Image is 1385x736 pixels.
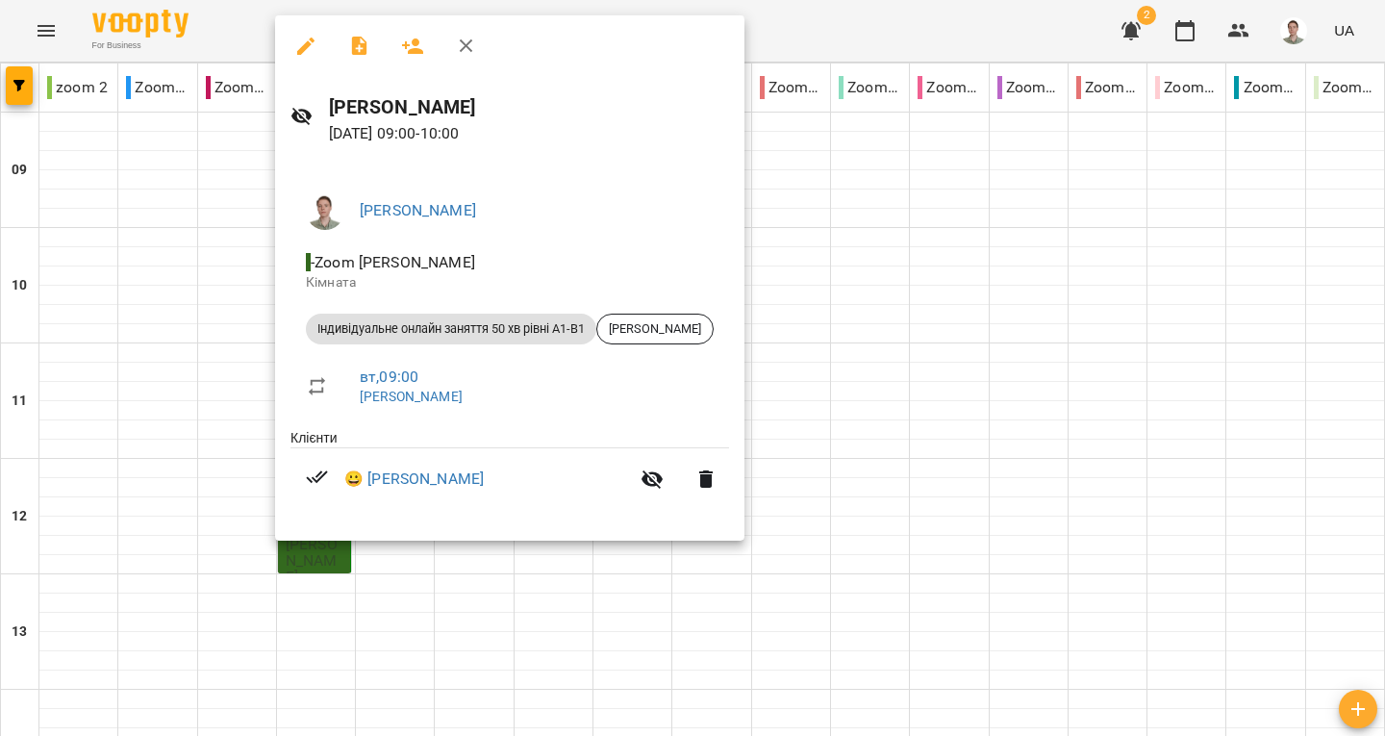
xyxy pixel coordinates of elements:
[329,122,729,145] p: [DATE] 09:00 - 10:00
[360,201,476,219] a: [PERSON_NAME]
[597,320,713,338] span: [PERSON_NAME]
[306,191,344,230] img: 08937551b77b2e829bc2e90478a9daa6.png
[306,253,479,271] span: - Zoom [PERSON_NAME]
[344,468,484,491] a: 😀 [PERSON_NAME]
[306,320,596,338] span: Індивідуальне онлайн заняття 50 хв рівні А1-В1
[360,368,418,386] a: вт , 09:00
[290,428,729,518] ul: Клієнти
[360,389,463,404] a: [PERSON_NAME]
[306,273,714,292] p: Кімната
[596,314,714,344] div: [PERSON_NAME]
[306,466,329,489] svg: Візит сплачено
[329,92,729,122] h6: [PERSON_NAME]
